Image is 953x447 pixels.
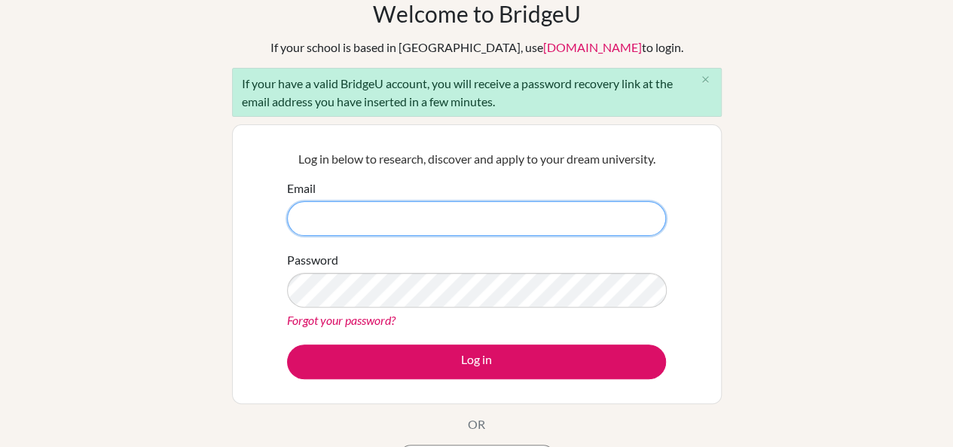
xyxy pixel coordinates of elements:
p: OR [468,415,485,433]
button: Log in [287,344,666,379]
a: [DOMAIN_NAME] [543,40,642,54]
div: If your school is based in [GEOGRAPHIC_DATA], use to login. [270,38,683,57]
label: Email [287,179,316,197]
label: Password [287,251,338,269]
i: close [700,74,711,85]
button: Close [691,69,721,91]
div: If your have a valid BridgeU account, you will receive a password recovery link at the email addr... [232,68,722,117]
p: Log in below to research, discover and apply to your dream university. [287,150,666,168]
a: Forgot your password? [287,313,396,327]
